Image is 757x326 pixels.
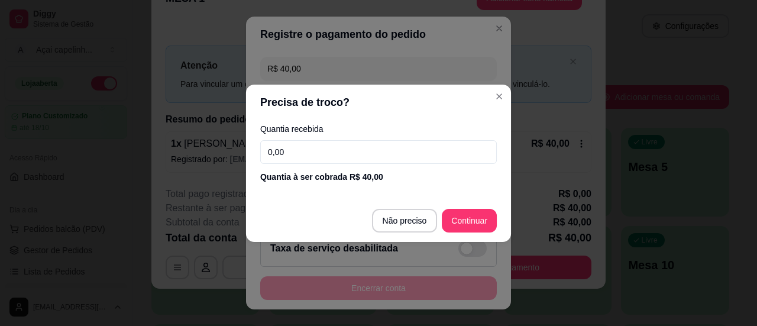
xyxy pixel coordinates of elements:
[442,209,497,233] button: Continuar
[260,171,497,183] div: Quantia à ser cobrada R$ 40,00
[490,86,509,105] button: Close
[372,209,438,233] button: Não preciso
[246,84,511,120] header: Precisa de troco?
[260,124,497,133] label: Quantia recebida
